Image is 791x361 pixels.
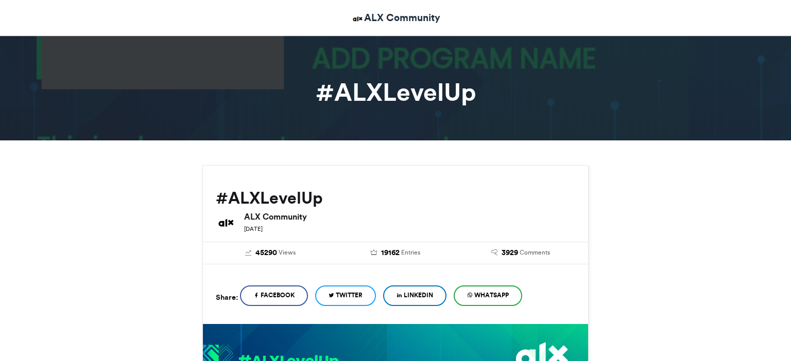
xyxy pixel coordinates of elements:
a: Twitter [315,285,376,306]
a: WhatsApp [454,285,522,306]
small: [DATE] [244,225,263,232]
h5: Share: [216,291,238,304]
h1: #ALXLevelUp [110,80,681,104]
span: LinkedIn [404,291,433,300]
span: 3929 [502,247,518,259]
a: 3929 Comments [466,247,575,259]
span: Entries [401,248,420,257]
a: 45290 Views [216,247,325,259]
span: Comments [520,248,550,257]
span: Views [279,248,296,257]
a: ALX Community [351,10,440,25]
a: Facebook [240,285,308,306]
img: ALX Community [216,212,236,233]
a: 19162 Entries [341,247,451,259]
span: WhatsApp [474,291,509,300]
a: LinkedIn [383,285,446,306]
h2: #ALXLevelUp [216,189,575,207]
span: 19162 [381,247,400,259]
span: Facebook [261,291,295,300]
span: 45290 [255,247,277,259]
h6: ALX Community [244,212,575,221]
span: Twitter [336,291,363,300]
img: ALX Community [351,12,364,25]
